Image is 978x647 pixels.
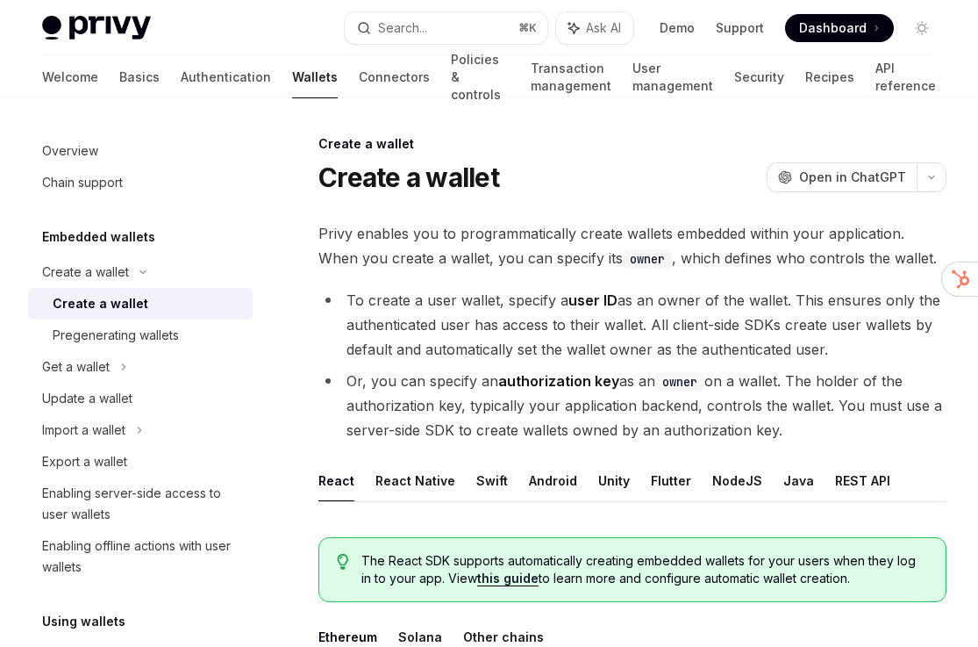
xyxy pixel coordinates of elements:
a: Export a wallet [28,446,253,478]
a: Transaction management [531,56,611,98]
svg: Tip [337,554,349,570]
button: Ask AI [556,12,633,44]
div: Search... [378,18,427,39]
a: Create a wallet [28,288,253,320]
span: The React SDK supports automatically creating embedded wallets for your users when they log in to... [361,552,928,587]
button: React [318,460,354,501]
code: owner [655,372,704,392]
a: User management [632,56,713,98]
a: Welcome [42,56,98,98]
a: Recipes [805,56,854,98]
button: Open in ChatGPT [767,162,917,192]
button: Android [529,460,577,501]
a: Overview [28,135,253,167]
a: Policies & controls [451,56,510,98]
a: Chain support [28,167,253,198]
strong: authorization key [498,372,619,390]
a: Pregenerating wallets [28,320,253,351]
div: Update a wallet [42,388,132,409]
span: ⌘ K [518,21,537,35]
div: Export a wallet [42,451,127,472]
button: Search...⌘K [345,12,547,44]
a: Authentication [181,56,271,98]
div: Create a wallet [318,135,946,153]
div: Overview [42,140,98,162]
div: Chain support [42,172,123,193]
a: Connectors [359,56,430,98]
a: Basics [119,56,160,98]
button: React Native [375,460,455,501]
h1: Create a wallet [318,162,499,193]
div: Get a wallet [42,356,110,377]
li: To create a user wallet, specify a as an owner of the wallet. This ensures only the authenticated... [318,288,946,362]
li: Or, you can specify an as an on a wallet. The holder of the authorization key, typically your app... [318,369,946,442]
div: Enabling server-side access to user wallets [42,483,242,525]
div: Pregenerating wallets [53,325,179,346]
div: Create a wallet [53,293,148,314]
a: Dashboard [785,14,894,42]
button: NodeJS [712,460,762,501]
span: Ask AI [586,19,621,37]
a: Enabling offline actions with user wallets [28,530,253,583]
a: Support [716,19,764,37]
strong: user ID [568,291,617,309]
code: owner [623,249,672,269]
img: light logo [42,16,151,40]
h5: Embedded wallets [42,226,155,248]
a: API reference [875,56,936,98]
div: Import a wallet [42,420,125,441]
div: Create a wallet [42,262,129,283]
div: Enabling offline actions with user wallets [42,536,242,578]
button: Java [783,460,814,501]
button: Unity [598,460,630,501]
h5: Using wallets [42,611,125,632]
a: Demo [660,19,695,37]
a: Wallets [292,56,338,98]
button: REST API [835,460,890,501]
span: Privy enables you to programmatically create wallets embedded within your application. When you c... [318,221,946,270]
a: Enabling server-side access to user wallets [28,478,253,530]
button: Toggle dark mode [908,14,936,42]
button: Flutter [651,460,691,501]
span: Open in ChatGPT [799,169,906,186]
span: Dashboard [799,19,867,37]
a: this guide [477,571,539,586]
a: Security [734,56,784,98]
a: Update a wallet [28,383,253,414]
button: Swift [476,460,508,501]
